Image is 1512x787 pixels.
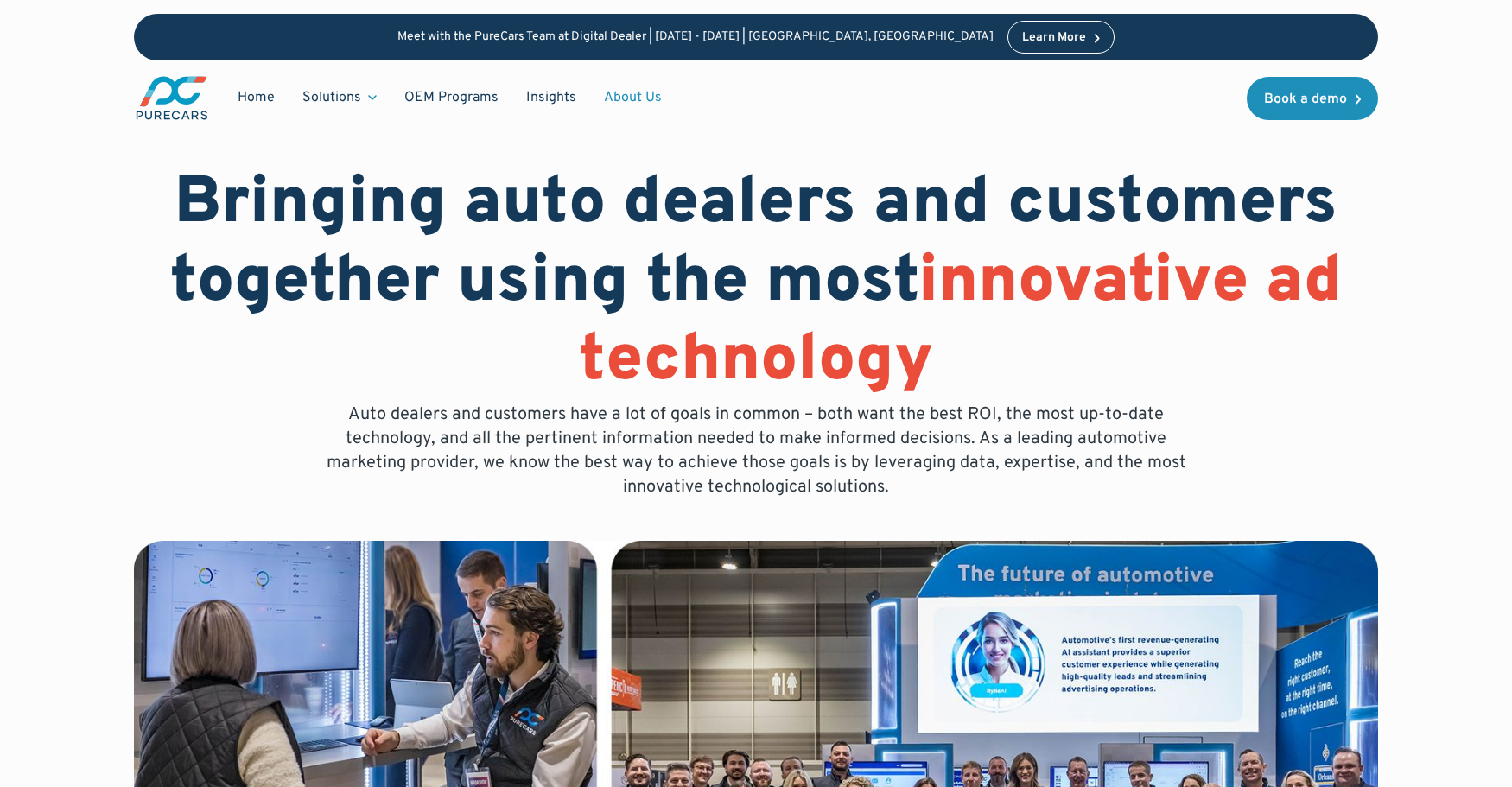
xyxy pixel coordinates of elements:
[314,403,1198,499] p: Auto dealers and customers have a lot of goals in common – both want the best ROI, the most up-to...
[512,81,590,114] a: Insights
[1022,32,1086,44] div: Learn More
[1007,21,1115,54] a: Learn More
[391,81,512,114] a: OEM Programs
[1264,92,1347,106] div: Book a demo
[397,30,994,45] p: Meet with the PureCars Team at Digital Dealer | [DATE] - [DATE] | [GEOGRAPHIC_DATA], [GEOGRAPHIC_...
[1247,77,1378,120] a: Book a demo
[134,166,1378,403] h1: Bringing auto dealers and customers together using the most
[289,81,391,114] div: Solutions
[224,81,289,114] a: Home
[134,74,210,122] a: main
[302,88,361,107] div: Solutions
[134,74,210,122] img: purecars logo
[579,242,1343,403] span: innovative ad technology
[590,81,676,114] a: About Us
